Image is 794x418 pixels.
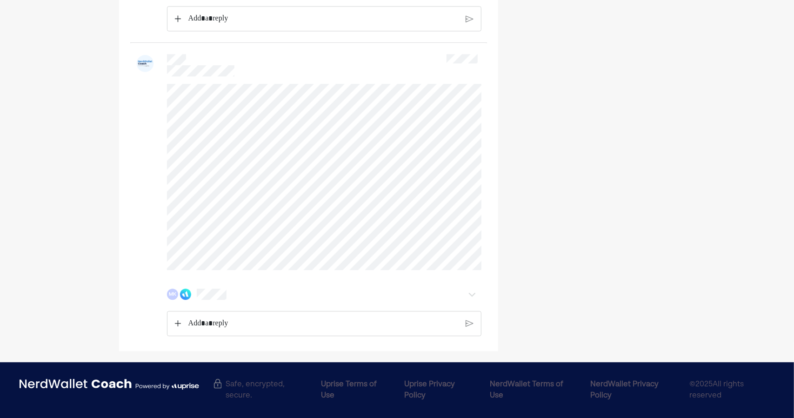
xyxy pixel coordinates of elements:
div: Rich Text Editor. Editing area: main [183,7,463,31]
div: NerdWallet Privacy Policy [590,379,678,401]
div: Safe, encrypted, secure. [213,379,310,387]
div: Uprise Terms of Use [321,379,389,401]
span: © 2025 All rights reserved [689,379,774,401]
div: MK [167,289,178,300]
div: Rich Text Editor. Editing area: main [183,311,463,336]
div: Uprise Privacy Policy [404,379,475,401]
div: NerdWallet Terms of Use [490,379,575,401]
